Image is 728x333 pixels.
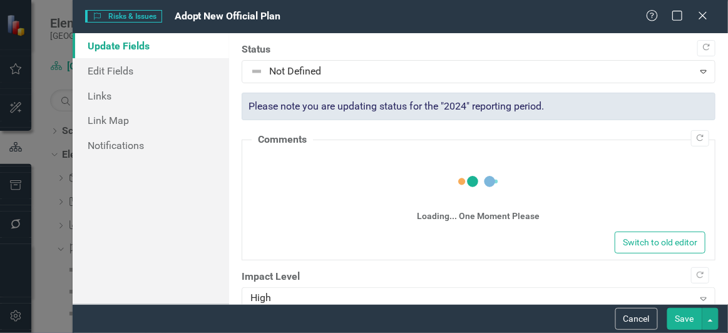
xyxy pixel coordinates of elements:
[35,20,61,30] div: v 4.0.25
[138,74,211,82] div: Keywords by Traffic
[242,93,715,121] div: Please note you are updating status for the "2024" reporting period.
[667,308,702,330] button: Save
[34,73,44,83] img: tab_domain_overview_orange.svg
[242,270,715,284] label: Impact Level
[615,232,705,254] button: Switch to old editor
[73,133,229,158] a: Notifications
[125,73,135,83] img: tab_keywords_by_traffic_grey.svg
[252,133,313,147] legend: Comments
[33,33,138,43] div: Domain: [DOMAIN_NAME]
[85,10,161,23] span: Risks & Issues
[20,20,30,30] img: logo_orange.svg
[48,74,112,82] div: Domain Overview
[20,33,30,43] img: website_grey.svg
[73,33,229,58] a: Update Fields
[615,308,658,330] button: Cancel
[73,83,229,108] a: Links
[175,10,281,22] span: Adopt New Official Plan
[250,292,693,306] div: High
[73,58,229,83] a: Edit Fields
[73,108,229,133] a: Link Map
[242,43,715,57] label: Status
[418,210,540,222] div: Loading... One Moment Please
